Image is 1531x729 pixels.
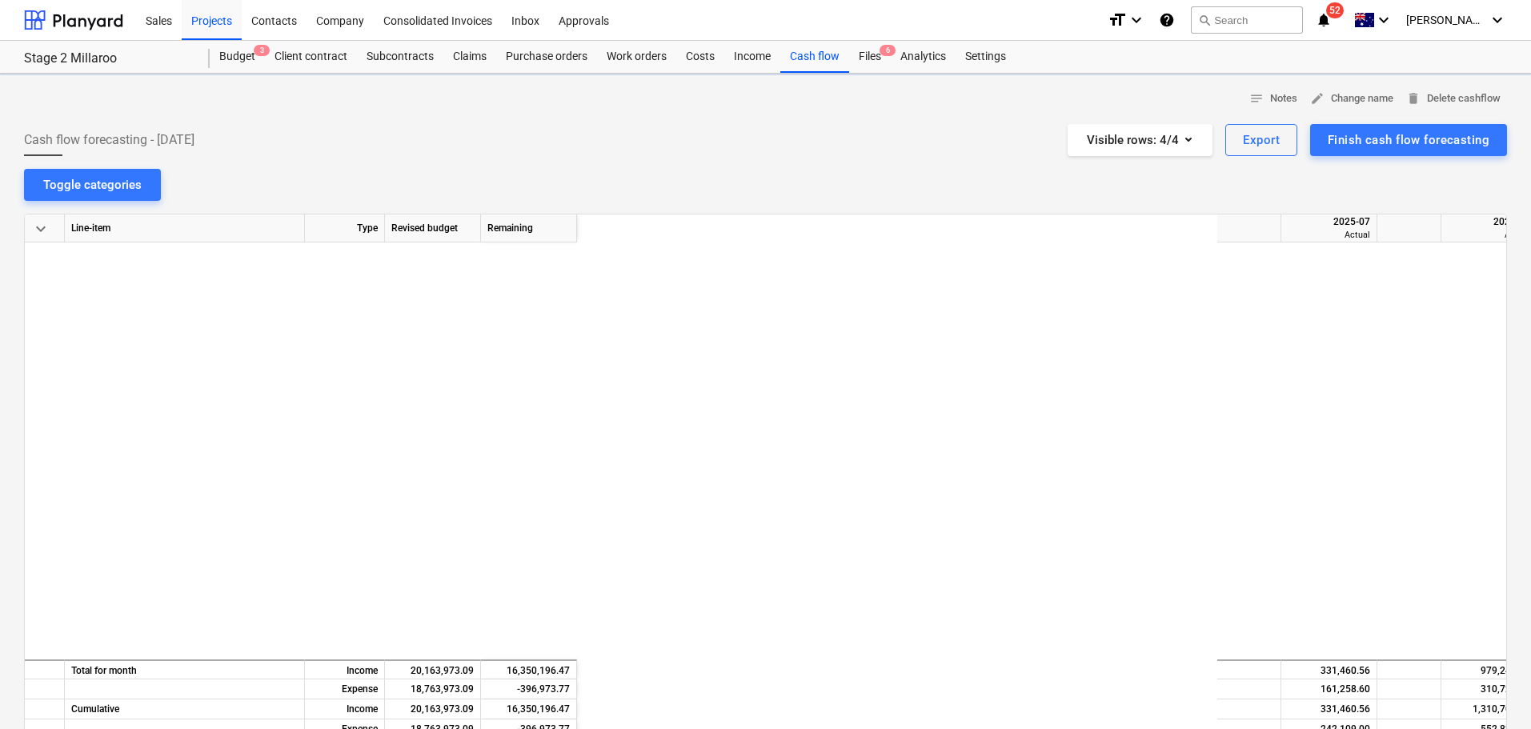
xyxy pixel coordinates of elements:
div: 2025-08 [1448,214,1530,229]
div: 331,460.56 [1288,699,1370,719]
a: Client contract [265,41,357,73]
button: Toggle categories [24,169,161,201]
span: keyboard_arrow_down [31,219,50,238]
div: 16,350,196.47 [481,659,577,679]
i: keyboard_arrow_down [1374,10,1393,30]
i: notifications [1316,10,1332,30]
i: keyboard_arrow_down [1127,10,1146,30]
span: [PERSON_NAME] [1406,14,1486,26]
a: Cash flow [780,41,849,73]
a: Subcontracts [357,41,443,73]
span: Delete cashflow [1406,90,1501,108]
div: -396,973.77 [481,679,577,699]
span: Cash flow forecasting - [DATE] [24,130,194,150]
div: 20,163,973.09 [385,699,481,719]
div: 20,163,973.09 [385,659,481,679]
div: Revised budget [385,214,481,242]
div: Income [305,699,385,719]
span: 6 [880,45,896,56]
span: 3 [254,45,270,56]
i: keyboard_arrow_down [1488,10,1507,30]
div: 331,460.56 [1288,661,1370,681]
a: Income [724,41,780,73]
div: 1,310,708.84 [1448,699,1530,719]
button: Search [1191,6,1303,34]
a: Budget3 [210,41,265,73]
div: 16,350,196.47 [481,699,577,719]
div: Budget [210,41,265,73]
a: Files6 [849,41,891,73]
a: Analytics [891,41,956,73]
i: format_size [1108,10,1127,30]
span: Change name [1310,90,1393,108]
button: Change name [1304,86,1400,111]
div: Line-item [65,214,305,242]
div: Toggle categories [43,174,142,195]
div: Actual [1288,229,1370,241]
div: Finish cash flow forecasting [1328,130,1489,150]
span: search [1198,14,1211,26]
a: Costs [676,41,724,73]
i: Knowledge base [1159,10,1175,30]
div: Files [849,41,891,73]
div: Type [305,214,385,242]
a: Work orders [597,41,676,73]
span: delete [1406,91,1421,106]
a: Claims [443,41,496,73]
div: Stage 2 Millaroo [24,50,190,67]
button: Notes [1243,86,1304,111]
div: 18,763,973.09 [385,679,481,699]
button: Delete cashflow [1400,86,1507,111]
div: Visible rows : 4/4 [1087,130,1193,150]
button: Visible rows:4/4 [1068,124,1212,156]
div: Income [305,659,385,679]
div: Actual [1448,229,1530,241]
span: Notes [1249,90,1297,108]
div: 2025-07 [1288,214,1370,229]
span: 52 [1326,2,1344,18]
div: 979,248.28 [1448,661,1530,681]
span: edit [1310,91,1325,106]
div: Total for month [65,659,305,679]
button: Export [1225,124,1297,156]
a: Purchase orders [496,41,597,73]
a: Settings [956,41,1016,73]
div: Remaining [481,214,577,242]
div: 310,720.41 [1448,679,1530,699]
div: Expense [305,679,385,699]
button: Finish cash flow forecasting [1310,124,1507,156]
div: 161,258.60 [1288,679,1370,699]
div: Export [1243,130,1280,150]
span: notes [1249,91,1264,106]
div: Cumulative [65,699,305,719]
